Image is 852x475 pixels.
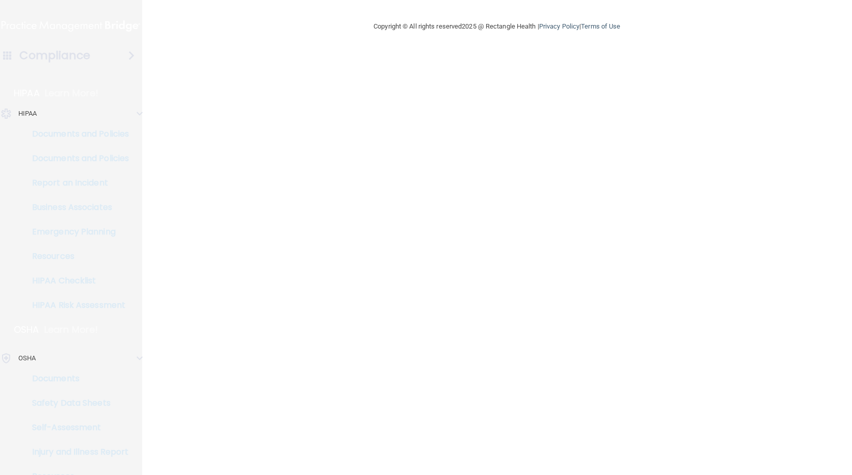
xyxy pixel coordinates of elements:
[19,48,90,63] h4: Compliance
[7,423,146,433] p: Self-Assessment
[581,22,620,30] a: Terms of Use
[14,324,39,336] p: OSHA
[18,108,37,120] p: HIPAA
[7,178,146,188] p: Report an Incident
[7,398,146,408] p: Safety Data Sheets
[7,227,146,237] p: Emergency Planning
[7,300,146,310] p: HIPAA Risk Assessment
[7,447,146,457] p: Injury and Illness Report
[44,324,98,336] p: Learn More!
[2,16,140,36] img: PMB logo
[7,153,146,164] p: Documents and Policies
[45,87,99,99] p: Learn More!
[311,10,683,43] div: Copyright © All rights reserved 2025 @ Rectangle Health | |
[18,352,36,364] p: OSHA
[7,374,146,384] p: Documents
[7,129,146,139] p: Documents and Policies
[7,251,146,261] p: Resources
[14,87,40,99] p: HIPAA
[7,276,146,286] p: HIPAA Checklist
[7,202,146,213] p: Business Associates
[539,22,579,30] a: Privacy Policy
